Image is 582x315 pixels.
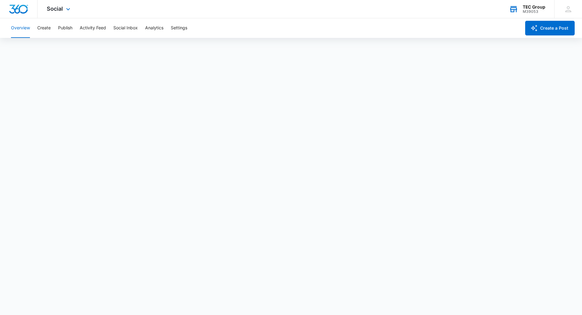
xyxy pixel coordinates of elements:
[113,18,138,38] button: Social Inbox
[58,18,72,38] button: Publish
[11,18,30,38] button: Overview
[525,21,575,35] button: Create a Post
[37,18,51,38] button: Create
[523,5,545,9] div: account name
[171,18,187,38] button: Settings
[145,18,163,38] button: Analytics
[80,18,106,38] button: Activity Feed
[47,5,63,12] span: Social
[523,9,545,14] div: account id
